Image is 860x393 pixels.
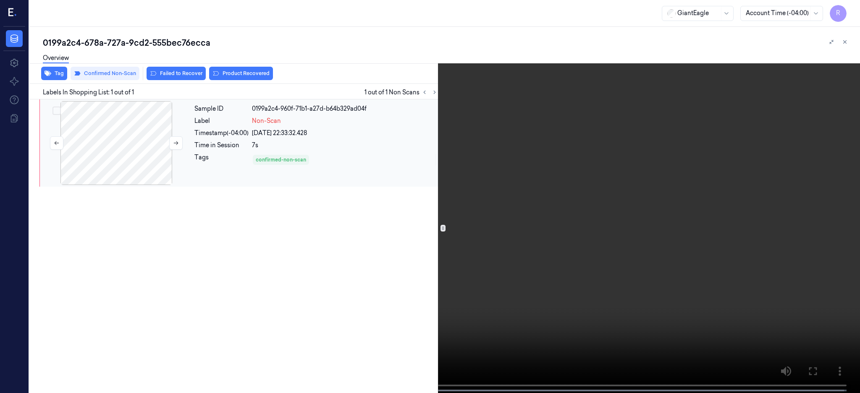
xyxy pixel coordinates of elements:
a: Overview [43,54,69,63]
div: 0199a2c4-960f-71b1-a27d-b64b329ad04f [252,104,438,113]
div: 7s [252,141,438,150]
div: [DATE] 22:33:32.428 [252,129,438,138]
div: confirmed-non-scan [256,156,306,164]
span: Labels In Shopping List: 1 out of 1 [43,88,134,97]
button: Tag [41,67,67,80]
span: 1 out of 1 Non Scans [364,87,440,97]
div: Timestamp (-04:00) [194,129,249,138]
button: Confirmed Non-Scan [71,67,139,80]
div: Time in Session [194,141,249,150]
button: Product Recovered [209,67,273,80]
span: Non-Scan [252,117,281,125]
button: R [830,5,847,22]
button: Failed to Recover [147,67,206,80]
div: 0199a2c4-678a-727a-9cd2-555bec76ecca [43,37,853,49]
div: Tags [194,153,249,167]
div: Sample ID [194,104,249,113]
button: Select row [52,107,61,115]
div: Label [194,117,249,125]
